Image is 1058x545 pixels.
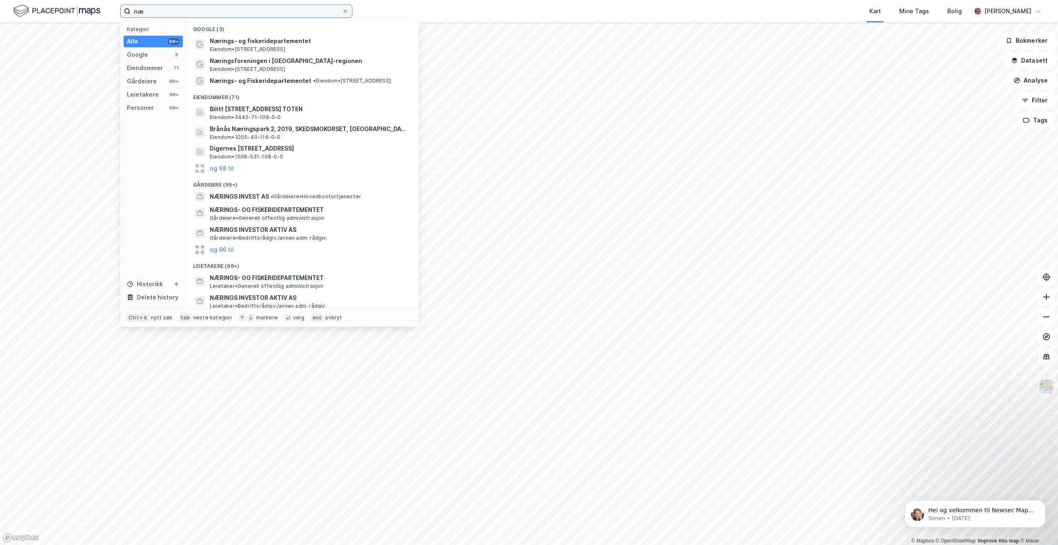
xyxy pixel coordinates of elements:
div: Leietakere (99+) [187,256,419,271]
div: Alle [127,36,138,46]
div: Kategori [127,26,183,32]
span: Bilitt [STREET_ADDRESS] TOTEN [210,104,409,114]
div: Mine Tags [899,6,929,16]
span: Gårdeiere • Generell offentlig administrasjon [210,215,325,221]
div: nytt søk [151,314,173,321]
div: Personer [127,103,154,113]
span: NÆRINGS INVEST AS [210,192,269,202]
div: avbryt [325,314,342,321]
div: Historikk [127,279,163,289]
div: 99+ [168,91,180,98]
input: Søk på adresse, matrikkel, gårdeiere, leietakere eller personer [131,5,342,17]
iframe: Intercom notifications message [892,483,1058,541]
span: Gårdeiere • Hovedkontortjenester [271,193,361,200]
div: Gårdeiere [127,76,157,86]
div: 99+ [168,78,180,85]
div: Google (3) [187,19,419,34]
span: NÆRINGS- OG FISKERIDEPARTEMENTET [210,273,409,283]
div: Delete history [137,292,178,302]
a: Improve this map [978,538,1019,544]
a: OpenStreetMap [936,538,976,544]
span: Eiendom • 3442-71-108-0-0 [210,114,281,121]
span: Nærings- og fiskeridepartementet [210,36,409,46]
a: Mapbox [911,538,934,544]
span: Eiendom • 3205-40-116-0-0 [210,134,281,141]
span: Leietaker • Bedriftsrådgiv./annen adm. rådgiv. [210,303,327,309]
div: Google [127,50,148,60]
div: tab [179,314,192,322]
span: NÆRINGS- OG FISKERIDEPARTEMENTET [210,205,409,215]
span: Gårdeiere • Bedriftsrådgiv./annen adm. rådgiv. [210,235,328,241]
button: Tags [1016,112,1055,129]
div: esc [311,314,324,322]
div: markere [256,314,278,321]
span: Digernes [STREET_ADDRESS] [210,144,409,153]
span: NÆRINGS INVESTOR AKTIV AS [210,293,409,303]
span: Eiendom • [STREET_ADDRESS] [313,78,391,84]
span: • [271,193,273,200]
div: Bolig [947,6,962,16]
div: 4 [173,281,180,287]
span: Næringsforeningen i [GEOGRAPHIC_DATA]-regionen [210,56,409,66]
div: velg [293,314,304,321]
div: Eiendommer (71) [187,88,419,102]
div: 99+ [168,38,180,45]
span: NÆRINGS INVESTOR AKTIV AS [210,225,409,235]
div: 71 [173,65,180,71]
div: Ctrl + k [127,314,149,322]
span: Nærings- og Fiskeridepartementet [210,76,311,86]
button: Bokmerker [999,32,1055,49]
div: Kart [869,6,881,16]
span: Eiendom • 1508-531-108-0-0 [210,153,283,160]
div: [PERSON_NAME] [984,6,1031,16]
div: Gårdeiere (99+) [187,175,419,190]
button: Datasett [1004,52,1055,69]
span: Brånås Næringspark 2, 2019, SKEDSMOKORSET, [GEOGRAPHIC_DATA] [210,124,409,134]
span: Leietaker • Generell offentlig administrasjon [210,283,324,290]
span: Eiendom • [STREET_ADDRESS] [210,46,285,53]
div: 99+ [168,105,180,111]
button: Filter [1015,92,1055,109]
div: Leietakere [127,90,159,100]
div: 3 [173,51,180,58]
a: Mapbox homepage [2,533,39,543]
img: logo.f888ab2527a4732fd821a326f86c7f29.svg [13,4,100,18]
button: og 68 til [210,163,234,173]
div: neste kategori [193,314,232,321]
button: og 96 til [210,245,234,255]
button: Analyse [1007,72,1055,89]
img: Z [1039,379,1054,394]
div: Eiendommer [127,63,163,73]
span: • [313,78,315,84]
span: Eiendom • [STREET_ADDRESS] [210,66,285,73]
